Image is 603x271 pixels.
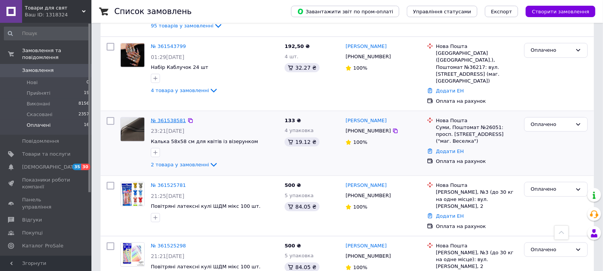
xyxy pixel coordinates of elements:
[151,139,258,144] a: Калька 58х58 см для квітів із візерунком
[25,11,91,18] div: Ваш ID: 1318324
[353,65,367,71] span: 100%
[4,27,90,40] input: Пошук
[436,213,464,219] a: Додати ЕН
[353,265,367,270] span: 100%
[22,177,70,190] span: Показники роботи компанії
[120,117,145,142] a: Фото товару
[436,148,464,154] a: Додати ЕН
[25,5,82,11] span: Товари для свят
[84,122,89,129] span: 16
[151,182,186,188] a: № 361525781
[120,43,145,67] a: Фото товару
[151,54,184,60] span: 01:29[DATE]
[151,243,186,249] a: № 361525298
[436,249,518,270] div: [PERSON_NAME], №3 (до 30 кг на одне місце): вул. [PERSON_NAME], 2
[72,164,81,170] span: 35
[151,88,218,93] a: 4 товара у замовленні
[151,203,261,209] a: Повітряні латексні кулі ШДМ мікс 100 шт.
[285,253,313,258] span: 5 упаковка
[436,43,518,50] div: Нова Пошта
[491,9,512,14] span: Експорт
[285,193,313,198] span: 5 упаковка
[22,230,43,236] span: Покупці
[285,118,301,123] span: 133 ₴
[518,8,595,14] a: Створити замовлення
[436,88,464,94] a: Додати ЕН
[151,88,209,93] span: 4 товара у замовленні
[121,243,144,266] img: Фото товару
[78,111,89,118] span: 2357
[532,9,589,14] span: Створити замовлення
[27,122,51,129] span: Оплачені
[407,6,477,17] button: Управління статусами
[120,242,145,267] a: Фото товару
[345,182,387,189] a: [PERSON_NAME]
[22,138,59,145] span: Повідомлення
[121,182,144,206] img: Фото товару
[114,7,192,16] h1: Список замовлень
[22,242,63,249] span: Каталог ProSale
[151,23,214,29] span: 95 товарів у замовленні
[436,189,518,210] div: [PERSON_NAME], №3 (до 30 кг на одне місце): вул. [PERSON_NAME], 2
[22,196,70,210] span: Панель управління
[526,6,595,17] button: Створити замовлення
[86,79,89,86] span: 0
[151,253,184,259] span: 21:21[DATE]
[78,100,89,107] span: 8156
[353,139,367,145] span: 100%
[27,100,50,107] span: Виконані
[22,67,54,74] span: Замовлення
[22,151,70,158] span: Товари та послуги
[531,246,572,254] div: Оплачено
[436,124,518,145] div: Суми, Поштомат №26051: просп. [STREET_ADDRESS] ("маг. Веселка")
[344,52,392,62] div: [PHONE_NUMBER]
[285,128,313,133] span: 4 упаковка
[27,111,53,118] span: Скасовані
[151,128,184,134] span: 23:21[DATE]
[291,6,399,17] button: Завантажити звіт по пром-оплаті
[120,182,145,206] a: Фото товару
[413,9,471,14] span: Управління статусами
[27,90,50,97] span: Прийняті
[27,79,38,86] span: Нові
[436,182,518,189] div: Нова Пошта
[436,98,518,105] div: Оплата на рахунок
[151,162,218,167] a: 2 товара у замовленні
[531,46,572,54] div: Оплачено
[531,121,572,129] div: Оплачено
[531,185,572,193] div: Оплачено
[151,118,186,123] a: № 361538581
[22,217,42,223] span: Відгуки
[345,43,387,50] a: [PERSON_NAME]
[151,193,184,199] span: 21:25[DATE]
[285,137,319,147] div: 19.12 ₴
[285,202,319,211] div: 84.05 ₴
[344,251,392,261] div: [PHONE_NUMBER]
[436,242,518,249] div: Нова Пошта
[353,204,367,210] span: 100%
[344,126,392,136] div: [PHONE_NUMBER]
[121,43,144,67] img: Фото товару
[285,63,319,72] div: 32.27 ₴
[151,23,223,29] a: 95 товарів у замовленні
[151,162,209,167] span: 2 товара у замовленні
[285,243,301,249] span: 500 ₴
[151,264,261,269] a: Повітряні латексні кулі ШДМ мікс 100 шт.
[436,50,518,84] div: [GEOGRAPHIC_DATA] ([GEOGRAPHIC_DATA].), Поштомат №36217: вул. [STREET_ADDRESS] (маг. [GEOGRAPHIC_...
[151,64,208,70] a: Набір Каблучок 24 шт
[285,182,301,188] span: 500 ₴
[344,191,392,201] div: [PHONE_NUMBER]
[151,43,186,49] a: № 361543799
[485,6,518,17] button: Експорт
[22,164,78,171] span: [DEMOGRAPHIC_DATA]
[436,223,518,230] div: Оплата на рахунок
[84,90,89,97] span: 19
[345,117,387,124] a: [PERSON_NAME]
[121,118,144,141] img: Фото товару
[22,47,91,61] span: Замовлення та повідомлення
[285,43,310,49] span: 192,50 ₴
